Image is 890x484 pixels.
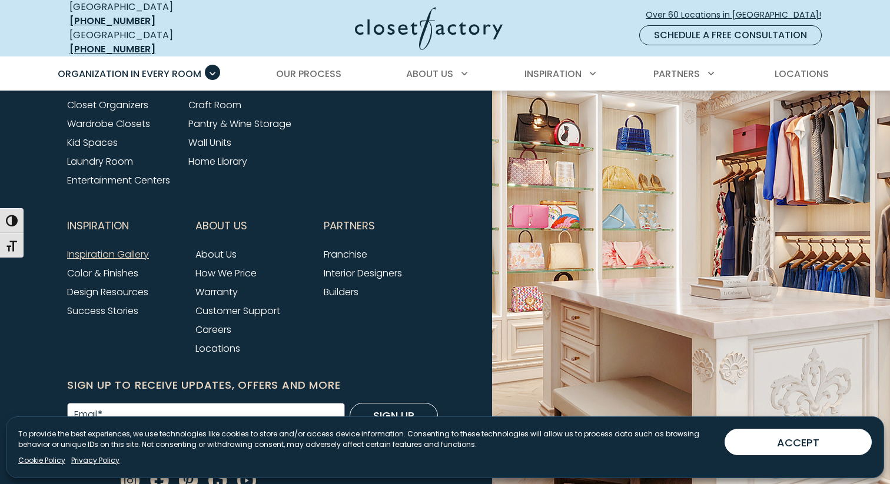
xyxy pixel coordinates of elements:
div: [GEOGRAPHIC_DATA] [69,28,240,56]
button: Footer Subnav Button - Partners [324,211,438,241]
span: Partners [653,67,700,81]
a: Wall Units [188,136,231,149]
a: Entertainment Centers [67,173,170,187]
p: To provide the best experiences, we use technologies like cookies to store and/or access device i... [18,429,715,450]
a: Wardrobe Closets [67,117,150,131]
button: Sign Up [350,403,438,429]
a: Kid Spaces [67,136,118,149]
a: About Us [195,248,237,261]
button: Footer Subnav Button - Inspiration [67,211,181,241]
h6: Sign Up to Receive Updates, Offers and More [67,377,438,393]
a: [PHONE_NUMBER] [69,14,155,28]
span: Our Process [276,67,341,81]
a: How We Price [195,266,257,280]
button: Footer Subnav Button - About Us [195,211,310,241]
a: Color & Finishes [67,266,138,280]
a: [PHONE_NUMBER] [69,42,155,56]
span: About Us [406,67,453,81]
span: Inspiration [67,211,129,241]
nav: Primary Menu [49,58,841,91]
a: Success Stories [67,304,138,318]
img: Closet Factory Logo [355,7,503,50]
span: Inspiration [524,67,582,81]
a: Craft Room [188,98,241,112]
a: Interior Designers [324,266,402,280]
a: Locations [195,342,240,355]
label: Email [74,410,102,419]
a: Home Library [188,155,247,168]
a: Cookie Policy [18,455,65,466]
a: Mudrooms [188,79,238,93]
a: Inspiration Gallery [67,248,149,261]
a: Closet Organizers [67,98,148,112]
span: Organization in Every Room [58,67,201,81]
span: Partners [324,211,375,241]
a: Careers [195,323,231,336]
a: Pantry & Wine Storage [188,117,291,131]
a: Laundry Room [67,155,133,168]
a: Privacy Policy [71,455,119,466]
span: About Us [195,211,247,241]
span: Over 60 Locations in [GEOGRAPHIC_DATA]! [646,9,831,21]
button: ACCEPT [725,429,872,455]
a: Warranty [195,285,238,299]
a: Franchise [324,248,367,261]
a: Design Resources [67,285,148,299]
a: Builders [324,285,358,299]
a: Customer Support [195,304,280,318]
a: Over 60 Locations in [GEOGRAPHIC_DATA]! [645,5,831,25]
span: Locations [775,67,829,81]
a: Shoe Closets [67,79,127,93]
a: Schedule a Free Consultation [639,25,822,45]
